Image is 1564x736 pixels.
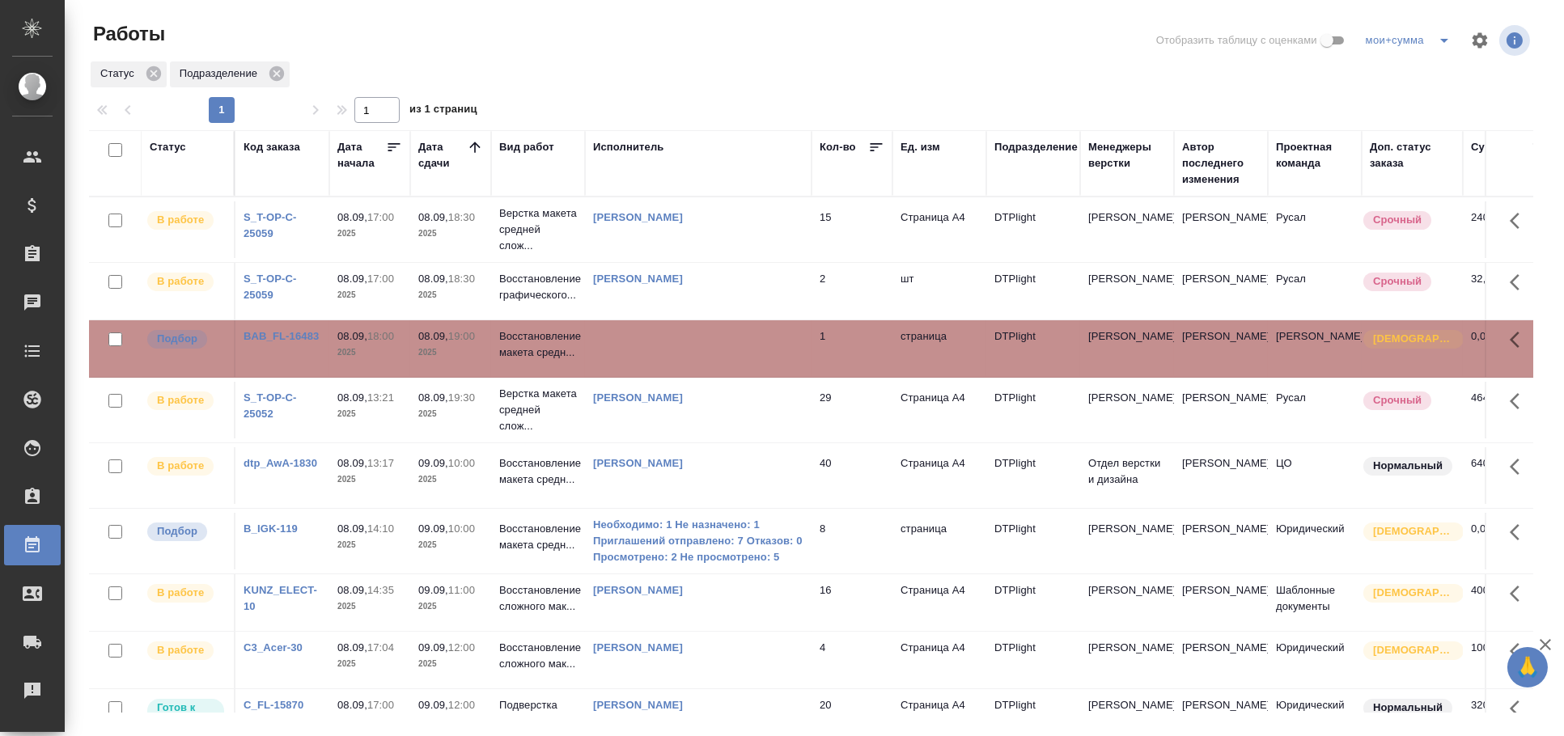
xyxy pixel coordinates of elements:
a: [PERSON_NAME] [593,641,683,654]
div: Исполнитель выполняет работу [146,209,226,231]
div: Можно подбирать исполнителей [146,328,226,350]
td: 15 [812,201,892,258]
p: 19:30 [448,391,475,404]
a: Необходимо: 1 Не назначено: 1 Приглашений отправлено: 7 Отказов: 0 Просмотрено: 2 Не просмотрено: 5 [593,517,803,565]
button: 🙏 [1507,647,1548,687]
button: Здесь прячутся важные кнопки [1500,382,1539,421]
a: [PERSON_NAME] [593,457,683,469]
td: DTPlight [986,201,1080,258]
div: Менеджеры верстки [1088,139,1166,171]
p: 2025 [418,345,483,361]
p: Срочный [1373,212,1422,228]
div: Можно подбирать исполнителей [146,521,226,543]
a: S_T-OP-C-25059 [244,273,297,301]
td: 240,00 ₽ [1463,201,1544,258]
a: [PERSON_NAME] [593,391,683,404]
a: C3_Acer-30 [244,641,303,654]
td: DTPlight [986,263,1080,319]
p: [PERSON_NAME] [1088,390,1166,406]
p: Восстановление макета средн... [499,455,577,488]
p: [PERSON_NAME] [1088,521,1166,537]
p: 11:00 [448,584,475,596]
a: [PERSON_NAME] [593,699,683,711]
td: 464,00 ₽ [1463,382,1544,438]
td: Страница А4 [892,574,986,631]
p: [PERSON_NAME] [1088,697,1166,713]
div: Исполнитель выполняет работу [146,582,226,604]
p: Нормальный [1373,700,1443,716]
td: 0,00 ₽ [1463,513,1544,569]
p: [PERSON_NAME] [1088,582,1166,599]
p: 2025 [337,656,402,672]
p: 08.09, [418,330,448,342]
td: [PERSON_NAME] [1174,201,1268,258]
p: 17:00 [367,211,394,223]
td: Страница А4 [892,447,986,504]
td: 40 [812,447,892,504]
td: 1 [812,320,892,377]
p: В работе [157,642,204,658]
td: 4 [812,632,892,688]
p: 17:00 [367,273,394,285]
div: Исполнитель выполняет работу [146,455,226,477]
a: S_T-OP-C-25059 [244,211,297,239]
p: Статус [100,66,140,82]
td: 640,00 ₽ [1463,447,1544,504]
td: [PERSON_NAME] [1174,513,1268,569]
a: BAB_FL-16483 [244,330,319,342]
p: Восстановление графического... [499,271,577,303]
a: [PERSON_NAME] [593,211,683,223]
td: 16 [812,574,892,631]
p: В работе [157,212,204,228]
span: 🙏 [1514,650,1541,684]
p: Подверстка [499,697,577,713]
p: 10:00 [448,457,475,469]
p: 08.09, [337,699,367,711]
p: 2025 [337,537,402,553]
p: 2025 [418,287,483,303]
p: 08.09, [418,211,448,223]
p: [DEMOGRAPHIC_DATA] [1373,523,1454,539]
button: Здесь прячутся важные кнопки [1500,689,1539,728]
p: 2025 [337,345,402,361]
p: 2025 [418,656,483,672]
p: 08.09, [337,522,367,535]
p: 08.09, [337,273,367,285]
div: Исполнитель может приступить к работе [146,697,226,735]
div: Сумма [1471,139,1506,155]
button: Здесь прячутся важные кнопки [1500,632,1539,670]
p: Верстка макета средней слож... [499,205,577,254]
p: Подбор [157,523,197,539]
td: [PERSON_NAME] [1174,263,1268,319]
p: 2025 [418,472,483,488]
button: Здесь прячутся важные кнопки [1500,447,1539,486]
td: [PERSON_NAME] [1174,382,1268,438]
a: B_IGK-119 [244,522,298,535]
p: 2025 [337,599,402,615]
div: Кол-во [820,139,856,155]
a: [PERSON_NAME] [593,273,683,285]
td: 100,00 ₽ [1463,632,1544,688]
p: 13:17 [367,457,394,469]
p: 08.09, [337,391,367,404]
p: 12:00 [448,641,475,654]
p: 2025 [418,599,483,615]
p: Срочный [1373,392,1422,408]
p: 13:21 [367,391,394,404]
p: 12:00 [448,699,475,711]
p: 2025 [337,406,402,422]
span: Посмотреть информацию [1499,25,1533,56]
p: Восстановление макета средн... [499,521,577,553]
td: Юридический [1268,632,1362,688]
span: Работы [89,21,165,47]
p: 10:00 [448,522,475,535]
p: 17:04 [367,641,394,654]
td: DTPlight [986,447,1080,504]
p: 14:10 [367,522,394,535]
p: 08.09, [337,584,367,596]
td: Страница А4 [892,382,986,438]
td: [PERSON_NAME] [1174,320,1268,377]
td: DTPlight [986,382,1080,438]
span: из 1 страниц [409,99,477,123]
p: 18:00 [367,330,394,342]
